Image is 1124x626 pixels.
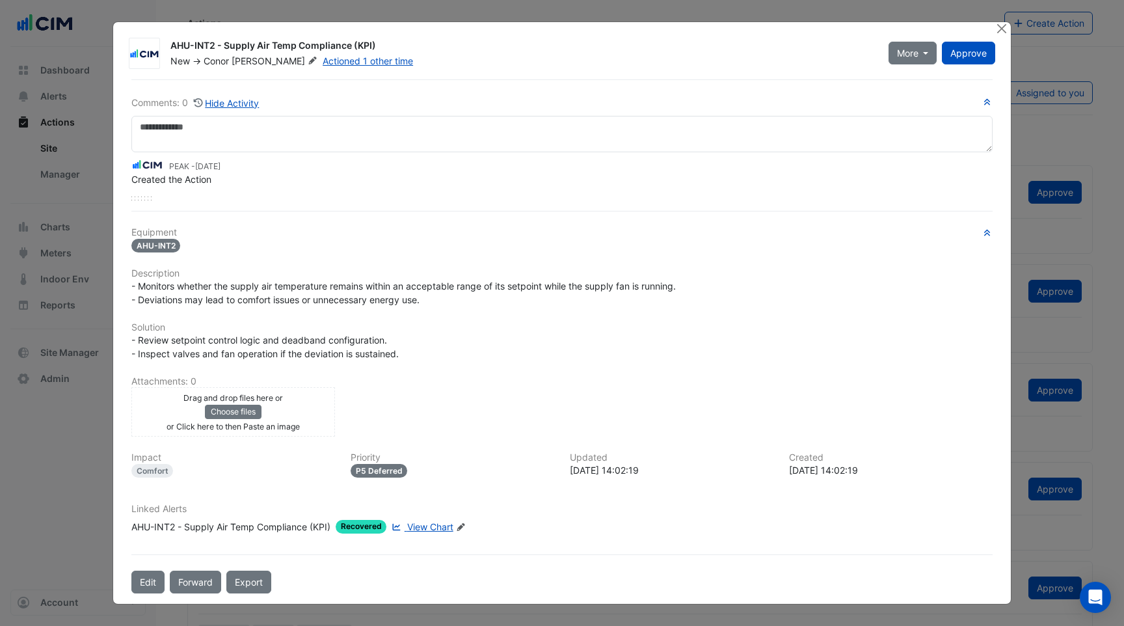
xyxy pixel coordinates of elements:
span: [PERSON_NAME] [232,55,320,68]
a: Actioned 1 other time [323,55,413,66]
h6: Updated [570,452,773,463]
h6: Priority [351,452,554,463]
button: Edit [131,571,165,593]
span: Conor [204,55,229,66]
div: Comments: 0 [131,96,260,111]
div: AHU-INT2 - Supply Air Temp Compliance (KPI) [131,520,330,534]
h6: Impact [131,452,335,463]
h6: Created [789,452,993,463]
small: Drag and drop files here or [183,393,283,403]
button: Choose files [205,405,261,419]
div: [DATE] 14:02:19 [789,463,993,477]
span: New [170,55,190,66]
span: -> [193,55,201,66]
span: AHU-INT2 [131,239,181,252]
div: [DATE] 14:02:19 [570,463,773,477]
img: CIM [131,158,164,172]
span: Recovered [336,520,387,534]
div: AHU-INT2 - Supply Air Temp Compliance (KPI) [170,39,873,55]
span: - Monitors whether the supply air temperature remains within an acceptable range of its setpoint ... [131,280,678,305]
div: Comfort [131,464,174,478]
small: or Click here to then Paste an image [167,422,300,431]
h6: Linked Alerts [131,504,993,515]
h6: Equipment [131,227,993,238]
div: Open Intercom Messenger [1080,582,1111,613]
button: Close [995,22,1008,36]
span: Created the Action [131,174,211,185]
h6: Solution [131,322,993,333]
button: Approve [942,42,995,64]
button: Forward [170,571,221,593]
img: CIM [129,48,159,61]
a: Export [226,571,271,593]
fa-icon: Edit Linked Alerts [456,523,466,532]
span: Approve [950,48,987,59]
span: More [897,46,918,60]
h6: Attachments: 0 [131,376,993,387]
div: P5 Deferred [351,464,408,478]
span: 2025-09-19 14:02:19 [195,161,221,171]
h6: Description [131,268,993,279]
button: Hide Activity [193,96,260,111]
small: PEAK - [169,161,221,172]
span: View Chart [407,521,453,532]
span: - Review setpoint control logic and deadband configuration. - Inspect valves and fan operation if... [131,334,399,359]
button: More [889,42,937,64]
a: View Chart [389,520,453,534]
